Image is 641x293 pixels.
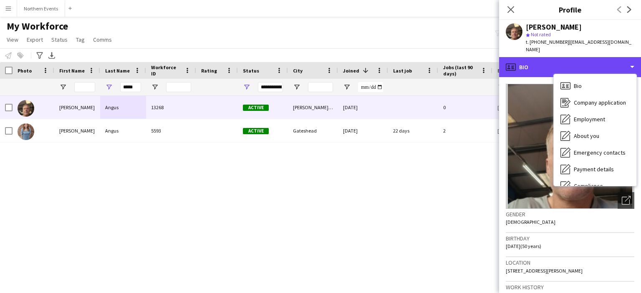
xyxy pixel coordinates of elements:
span: | [EMAIL_ADDRESS][DOMAIN_NAME] [526,39,631,53]
button: Open Filter Menu [151,83,159,91]
div: Employment [554,111,636,128]
a: Status [48,34,71,45]
h3: Location [506,259,634,266]
a: View [3,34,22,45]
span: Tag [76,36,85,43]
h3: Birthday [506,235,634,242]
input: First Name Filter Input [74,82,95,92]
div: Compliance [554,178,636,194]
div: [PERSON_NAME] [54,96,100,119]
button: Open Filter Menu [343,83,351,91]
div: [DATE] [338,96,388,119]
span: [STREET_ADDRESS][PERSON_NAME] [506,268,583,274]
h3: Gender [506,210,634,218]
span: Last job [393,68,412,74]
span: [DATE] (50 years) [506,243,541,249]
input: Last Name Filter Input [120,82,141,92]
span: Active [243,105,269,111]
div: About you [554,128,636,144]
div: [PERSON_NAME] [526,23,582,31]
div: Bio [499,57,641,77]
div: Angus [100,96,146,119]
img: Michael Angus [18,100,34,117]
span: Active [243,128,269,134]
span: Joined [343,68,359,74]
span: Emergency contacts [574,149,626,156]
app-action-btn: Advanced filters [35,50,45,60]
span: Email [497,68,511,74]
button: Open Filter Menu [59,83,67,91]
h3: Profile [499,4,641,15]
button: Open Filter Menu [105,83,113,91]
span: Compliance [574,182,603,190]
button: Open Filter Menu [293,83,300,91]
span: City [293,68,303,74]
div: Company application [554,94,636,111]
span: Comms [93,36,112,43]
button: Northern Events [17,0,65,17]
a: Tag [73,34,88,45]
span: Company application [574,99,626,106]
div: 22 days [388,119,438,142]
input: Workforce ID Filter Input [166,82,191,92]
span: t. [PHONE_NUMBER] [526,39,569,45]
span: My Workforce [7,20,68,33]
span: Last Name [105,68,130,74]
div: Emergency contacts [554,144,636,161]
div: 0 [438,96,492,119]
div: Bio [554,78,636,94]
img: Crew avatar or photo [506,84,634,209]
div: [DATE] [338,119,388,142]
div: Angus [100,119,146,142]
div: [PERSON_NAME] [54,119,100,142]
div: 13268 [146,96,196,119]
div: 5593 [146,119,196,142]
span: [DEMOGRAPHIC_DATA] [506,219,555,225]
img: Catherine Angus [18,123,34,140]
span: Payment details [574,165,614,173]
div: [PERSON_NAME] Auckland [288,96,338,119]
a: Comms [90,34,115,45]
span: Workforce ID [151,64,181,77]
div: Open photos pop-in [618,192,634,209]
span: Jobs (last 90 days) [443,64,477,77]
span: Status [51,36,68,43]
a: Export [23,34,46,45]
span: Not rated [531,31,551,38]
span: Bio [574,82,582,90]
h3: Work history [506,283,634,291]
span: Employment [574,115,605,123]
input: Joined Filter Input [358,82,383,92]
span: About you [574,132,599,140]
span: Photo [18,68,32,74]
span: View [7,36,18,43]
button: Open Filter Menu [243,83,250,91]
app-action-btn: Export XLSX [47,50,57,60]
input: City Filter Input [308,82,333,92]
div: 2 [438,119,492,142]
span: Status [243,68,259,74]
span: First Name [59,68,85,74]
div: Payment details [554,161,636,178]
div: Gateshead [288,119,338,142]
span: Rating [201,68,217,74]
span: Export [27,36,43,43]
button: Open Filter Menu [497,83,505,91]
